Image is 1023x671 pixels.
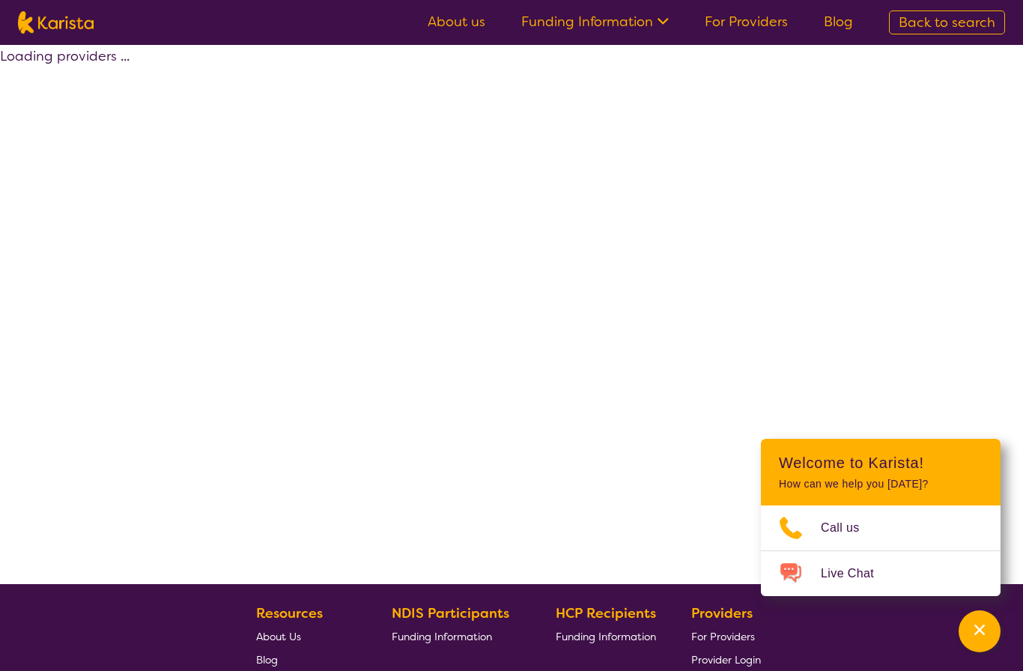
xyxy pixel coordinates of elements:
a: Funding Information [392,625,520,648]
span: Funding Information [392,630,492,643]
a: Funding Information [521,13,669,31]
h2: Welcome to Karista! [779,454,983,472]
p: How can we help you [DATE]? [779,478,983,491]
a: Funding Information [556,625,656,648]
a: Provider Login [691,648,761,671]
a: About Us [256,625,356,648]
span: About Us [256,630,301,643]
span: Funding Information [556,630,656,643]
a: For Providers [705,13,788,31]
span: Back to search [899,13,995,31]
b: HCP Recipients [556,604,656,622]
button: Channel Menu [959,610,1001,652]
a: About us [428,13,485,31]
a: For Providers [691,625,761,648]
b: Resources [256,604,323,622]
a: Blog [824,13,853,31]
span: Live Chat [821,562,892,585]
span: Blog [256,653,278,667]
span: Provider Login [691,653,761,667]
span: For Providers [691,630,755,643]
ul: Choose channel [761,505,1001,596]
a: Blog [256,648,356,671]
a: Back to search [889,10,1005,34]
img: Karista logo [18,11,94,34]
span: Call us [821,517,878,539]
b: Providers [691,604,753,622]
b: NDIS Participants [392,604,509,622]
div: Channel Menu [761,439,1001,596]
